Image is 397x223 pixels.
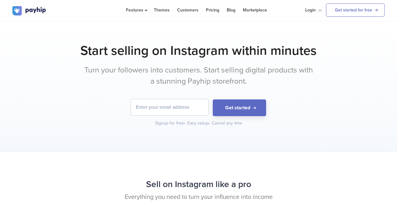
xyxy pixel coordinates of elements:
button: Get started [213,99,266,116]
h2: Sell on Instagram like a pro [12,176,385,193]
div: Cancel any time [212,120,242,126]
div: Easy setup [187,120,211,126]
input: Enter your email address [131,99,208,115]
p: Turn your followers into customers. Start selling digital products with a stunning Payhip storefr... [82,65,315,87]
span: • [208,120,210,126]
div: Signup for free [155,120,186,126]
span: Features [126,7,146,13]
p: Everything you need to turn your influence into income [12,193,385,202]
span: • [184,120,185,126]
img: logo.svg [12,6,47,15]
h1: Start selling on Instagram within minutes [12,43,385,59]
a: Get started for free [326,3,385,17]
